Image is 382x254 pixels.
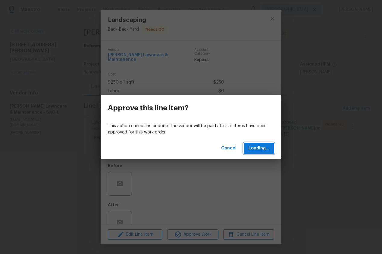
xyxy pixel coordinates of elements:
[244,143,274,154] button: Loading...
[221,145,236,152] span: Cancel
[219,143,239,154] button: Cancel
[249,145,269,152] span: Loading...
[108,123,274,136] p: This action cannot be undone. The vendor will be paid after all items have been approved for this...
[108,104,189,112] h3: Approve this line item?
